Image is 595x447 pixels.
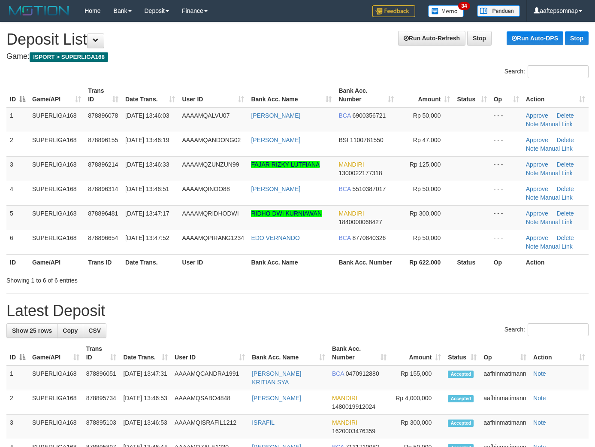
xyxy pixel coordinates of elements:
span: Copy 8770840326 to clipboard [352,234,386,241]
th: Bank Acc. Number [335,254,397,270]
td: aafhinmatimann [480,365,530,390]
a: FAJAR RIZKY LUTFIANA [251,161,320,168]
th: Action: activate to sort column ascending [523,83,589,107]
a: RIDHO DWI KURNIAWAN [251,210,322,217]
td: aafhinmatimann [480,415,530,439]
span: MANDIRI [338,161,364,168]
td: 3 [6,156,29,181]
a: Manual Link [540,145,573,152]
span: MANDIRI [332,395,357,401]
td: Rp 155,000 [390,365,445,390]
th: Game/API [29,254,85,270]
span: Rp 300,000 [410,210,441,217]
a: Approve [526,137,548,143]
a: EDO VERNANDO [251,234,300,241]
th: Date Trans.: activate to sort column ascending [122,83,178,107]
span: 878896654 [88,234,118,241]
h4: Game: [6,52,589,61]
th: Trans ID [85,254,122,270]
span: [DATE] 13:47:52 [125,234,169,241]
span: 878896214 [88,161,118,168]
td: - - - [490,230,523,254]
th: Action [523,254,589,270]
td: 1 [6,107,29,132]
td: [DATE] 13:46:53 [120,390,171,415]
img: Button%20Memo.svg [428,5,464,17]
span: Rp 50,000 [413,112,441,119]
a: Delete [556,112,574,119]
span: Copy 6900356721 to clipboard [352,112,386,119]
span: AAAAMQRIDHODWI [182,210,239,217]
th: Bank Acc. Name: activate to sort column ascending [248,341,329,365]
span: 34 [458,2,470,10]
td: 878896051 [83,365,120,390]
th: Bank Acc. Name [248,254,335,270]
span: [DATE] 13:46:03 [125,112,169,119]
span: MANDIRI [338,210,364,217]
a: Run Auto-DPS [507,31,563,45]
td: SUPERLIGA168 [29,132,85,156]
td: 2 [6,390,29,415]
a: Approve [526,161,548,168]
span: Copy 1480019912024 to clipboard [332,403,375,410]
td: - - - [490,132,523,156]
td: SUPERLIGA168 [29,230,85,254]
img: panduan.png [477,5,520,17]
span: ISPORT > SUPERLIGA168 [30,52,108,62]
span: AAAAMQINOO88 [182,185,230,192]
span: Show 25 rows [12,327,52,334]
a: [PERSON_NAME] KRITIAN SYA [252,370,301,386]
td: SUPERLIGA168 [29,156,85,181]
a: Note [526,170,539,176]
td: AAAAMQISRAFIL1212 [171,415,248,439]
th: User ID [178,254,248,270]
th: ID: activate to sort column descending [6,83,29,107]
h1: Latest Deposit [6,302,589,319]
span: AAAAMQPIRANG1234 [182,234,244,241]
span: Copy [63,327,78,334]
span: AAAAMQANDONG02 [182,137,241,143]
span: [DATE] 13:46:19 [125,137,169,143]
td: SUPERLIGA168 [29,205,85,230]
td: SUPERLIGA168 [29,390,83,415]
span: Copy 5510387017 to clipboard [352,185,386,192]
a: [PERSON_NAME] [252,395,301,401]
span: CSV [88,327,101,334]
td: 4 [6,181,29,205]
td: aafhinmatimann [480,390,530,415]
td: - - - [490,205,523,230]
span: Copy 0470912880 to clipboard [346,370,379,377]
td: 1 [6,365,29,390]
a: [PERSON_NAME] [251,185,300,192]
a: Note [533,395,546,401]
span: BSI [338,137,348,143]
th: User ID: activate to sort column ascending [171,341,248,365]
span: Accepted [448,395,474,402]
a: Note [526,243,539,250]
th: Status: activate to sort column ascending [453,83,490,107]
th: Bank Acc. Name: activate to sort column ascending [248,83,335,107]
th: Date Trans.: activate to sort column ascending [120,341,171,365]
td: 6 [6,230,29,254]
th: Rp 622.000 [397,254,453,270]
span: [DATE] 13:46:33 [125,161,169,168]
input: Search: [528,65,589,78]
td: 3 [6,415,29,439]
a: [PERSON_NAME] [251,137,300,143]
td: [DATE] 13:47:31 [120,365,171,390]
th: Op: activate to sort column ascending [480,341,530,365]
a: Approve [526,112,548,119]
td: Rp 4,000,000 [390,390,445,415]
th: Trans ID: activate to sort column ascending [85,83,122,107]
span: Copy 1300022177318 to clipboard [338,170,382,176]
td: SUPERLIGA168 [29,415,83,439]
a: Manual Link [540,243,573,250]
input: Search: [528,323,589,336]
div: Showing 1 to 6 of 6 entries [6,273,242,285]
td: [DATE] 13:46:53 [120,415,171,439]
span: 878896314 [88,185,118,192]
span: [DATE] 13:46:51 [125,185,169,192]
img: MOTION_logo.png [6,4,72,17]
span: Rp 50,000 [413,234,441,241]
th: Amount: activate to sort column ascending [390,341,445,365]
